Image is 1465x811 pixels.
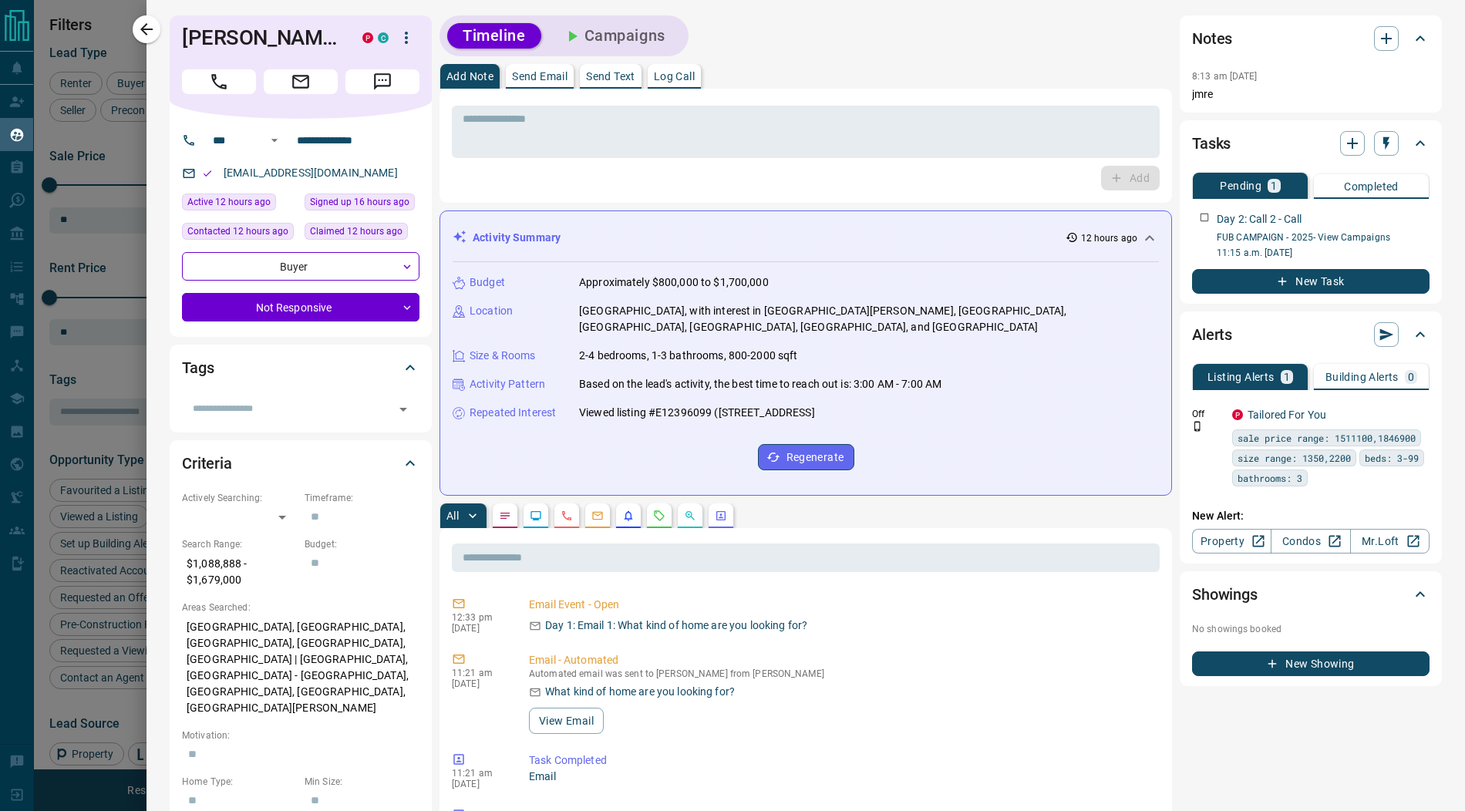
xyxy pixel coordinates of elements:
a: Mr.Loft [1350,529,1430,554]
p: No showings booked [1192,622,1430,636]
p: 8:13 am [DATE] [1192,71,1258,82]
button: View Email [529,708,604,734]
svg: Listing Alerts [622,510,635,522]
span: Active 12 hours ago [187,194,271,210]
div: property.ca [1232,409,1243,420]
p: [GEOGRAPHIC_DATA], with interest in [GEOGRAPHIC_DATA][PERSON_NAME], [GEOGRAPHIC_DATA], [GEOGRAPHI... [579,303,1159,335]
div: Activity Summary12 hours ago [453,224,1159,252]
p: Budget [470,274,505,291]
button: Regenerate [758,444,854,470]
span: beds: 3-99 [1365,450,1419,466]
p: Approximately $800,000 to $1,700,000 [579,274,769,291]
h2: Alerts [1192,322,1232,347]
span: Signed up 16 hours ago [310,194,409,210]
a: Condos [1271,529,1350,554]
button: New Showing [1192,651,1430,676]
p: Motivation: [182,729,419,742]
p: [DATE] [452,678,506,689]
div: Criteria [182,445,419,482]
p: 12:33 pm [452,612,506,623]
span: size range: 1350,2200 [1238,450,1351,466]
p: Log Call [654,71,695,82]
p: Activity Summary [473,230,561,246]
div: property.ca [362,32,373,43]
p: Email Event - Open [529,597,1153,613]
p: Size & Rooms [470,348,536,364]
p: What kind of home are you looking for? [545,684,735,700]
a: [EMAIL_ADDRESS][DOMAIN_NAME] [224,167,398,179]
span: Call [182,69,256,94]
p: 1 [1271,180,1277,191]
div: Showings [1192,576,1430,613]
p: Activity Pattern [470,376,545,392]
span: Email [264,69,338,94]
span: Message [345,69,419,94]
div: Tasks [1192,125,1430,162]
button: Campaigns [547,23,681,49]
svg: Calls [561,510,573,522]
span: bathrooms: 3 [1238,470,1302,486]
p: Search Range: [182,537,297,551]
p: Areas Searched: [182,601,419,614]
svg: Push Notification Only [1192,421,1203,432]
p: Location [470,303,513,319]
p: Task Completed [529,752,1153,769]
button: Open [392,399,414,420]
p: Off [1192,407,1223,421]
span: sale price range: 1511100,1846900 [1238,430,1416,446]
p: Automated email was sent to [PERSON_NAME] from [PERSON_NAME] [529,668,1153,679]
p: Send Email [512,71,567,82]
p: Based on the lead's activity, the best time to reach out is: 3:00 AM - 7:00 AM [579,376,941,392]
div: condos.ca [378,32,389,43]
h1: [PERSON_NAME] [182,25,339,50]
h2: Criteria [182,451,232,476]
p: Home Type: [182,775,297,789]
div: Notes [1192,20,1430,57]
div: Not Responsive [182,293,419,321]
p: 0 [1408,372,1414,382]
p: Building Alerts [1325,372,1399,382]
a: Tailored For You [1248,409,1326,421]
svg: Agent Actions [715,510,727,522]
button: Open [265,131,284,150]
div: Buyer [182,252,419,281]
p: Min Size: [305,775,419,789]
div: Fri Sep 12 2025 [182,223,297,244]
p: Actively Searching: [182,491,297,505]
p: Repeated Interest [470,405,556,421]
p: Email [529,769,1153,785]
svg: Notes [499,510,511,522]
p: Completed [1344,181,1399,192]
h2: Showings [1192,582,1258,607]
svg: Opportunities [684,510,696,522]
a: Property [1192,529,1271,554]
p: Viewed listing #E12396099 ([STREET_ADDRESS] [579,405,815,421]
p: 11:21 am [452,768,506,779]
p: $1,088,888 - $1,679,000 [182,551,297,593]
p: Send Text [586,71,635,82]
p: [DATE] [452,623,506,634]
span: Contacted 12 hours ago [187,224,288,239]
p: Add Note [446,71,493,82]
h2: Tags [182,355,214,380]
svg: Email Valid [202,168,213,179]
button: New Task [1192,269,1430,294]
p: Day 2: Call 2 - Call [1217,211,1302,227]
svg: Emails [591,510,604,522]
div: Fri Sep 12 2025 [305,193,419,215]
p: Pending [1220,180,1261,191]
p: Listing Alerts [1207,372,1275,382]
p: Email - Automated [529,652,1153,668]
p: 11:15 a.m. [DATE] [1217,246,1430,260]
p: All [446,510,459,521]
div: Fri Sep 12 2025 [305,223,419,244]
h2: Tasks [1192,131,1231,156]
div: Alerts [1192,316,1430,353]
p: [GEOGRAPHIC_DATA], [GEOGRAPHIC_DATA], [GEOGRAPHIC_DATA], [GEOGRAPHIC_DATA], [GEOGRAPHIC_DATA] | [... [182,614,419,721]
div: Tags [182,349,419,386]
p: 12 hours ago [1081,231,1137,245]
p: 1 [1284,372,1290,382]
p: Budget: [305,537,419,551]
a: FUB CAMPAIGN - 2025- View Campaigns [1217,232,1390,243]
p: Timeframe: [305,491,419,505]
